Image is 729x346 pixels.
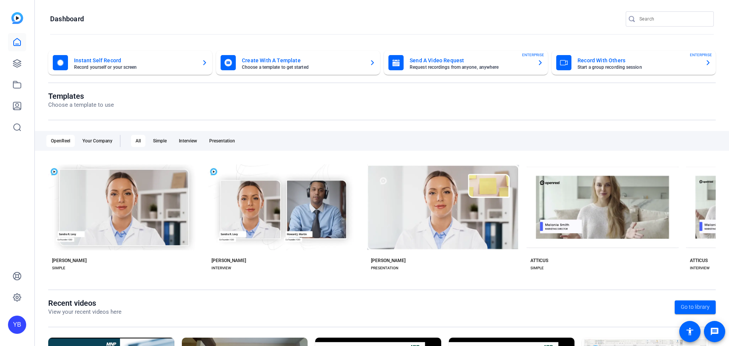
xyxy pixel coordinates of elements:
div: SIMPLE [530,265,544,271]
mat-card-title: Record With Others [578,56,699,65]
h1: Recent videos [48,299,121,308]
span: Go to library [681,303,710,311]
mat-card-subtitle: Start a group recording session [578,65,699,70]
div: PRESENTATION [371,265,398,271]
mat-icon: message [710,327,719,336]
mat-card-title: Instant Self Record [74,56,196,65]
div: ATTICUS [690,258,708,264]
div: [PERSON_NAME] [371,258,406,264]
p: View your recent videos here [48,308,121,316]
button: Create With A TemplateChoose a template to get started [216,51,380,75]
div: [PERSON_NAME] [52,258,87,264]
div: [PERSON_NAME] [211,258,246,264]
mat-card-title: Create With A Template [242,56,363,65]
img: blue-gradient.svg [11,12,23,24]
div: Interview [174,135,202,147]
div: SIMPLE [52,265,65,271]
div: OpenReel [46,135,75,147]
p: Choose a template to use [48,101,114,109]
a: Go to library [675,300,716,314]
div: ATTICUS [530,258,548,264]
mat-card-subtitle: Record yourself or your screen [74,65,196,70]
div: INTERVIEW [211,265,231,271]
h1: Templates [48,92,114,101]
mat-icon: accessibility [685,327,694,336]
h1: Dashboard [50,14,84,24]
div: YB [8,316,26,334]
button: Send A Video RequestRequest recordings from anyone, anywhereENTERPRISE [384,51,548,75]
div: Your Company [78,135,117,147]
span: ENTERPRISE [690,52,712,58]
button: Record With OthersStart a group recording sessionENTERPRISE [552,51,716,75]
div: Simple [148,135,171,147]
button: Instant Self RecordRecord yourself or your screen [48,51,212,75]
mat-card-subtitle: Request recordings from anyone, anywhere [410,65,531,70]
mat-card-subtitle: Choose a template to get started [242,65,363,70]
div: All [131,135,145,147]
div: Presentation [205,135,240,147]
mat-card-title: Send A Video Request [410,56,531,65]
div: INTERVIEW [690,265,710,271]
input: Search [639,14,708,24]
span: ENTERPRISE [522,52,544,58]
